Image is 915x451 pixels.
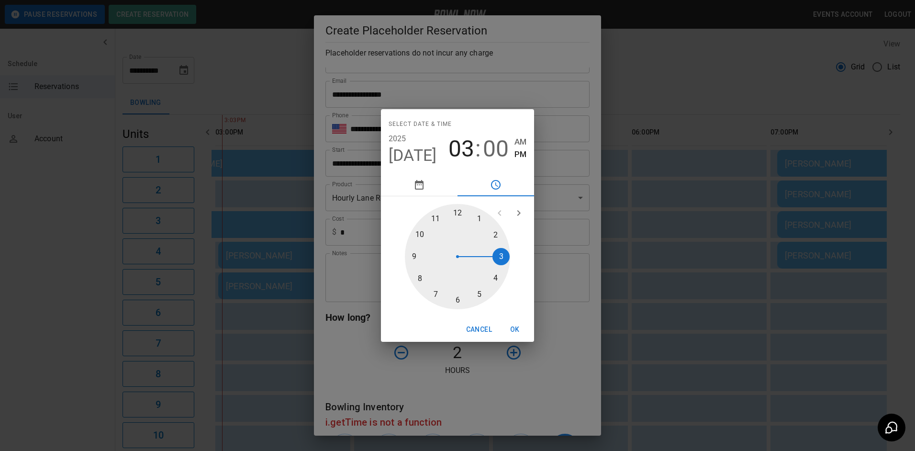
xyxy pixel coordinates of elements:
button: [DATE] [389,146,437,166]
button: Cancel [462,321,496,338]
button: 00 [483,135,509,162]
span: : [475,135,481,162]
button: AM [514,135,526,148]
button: pick date [381,173,457,196]
button: 2025 [389,132,406,146]
button: 03 [448,135,474,162]
span: Select date & time [389,117,452,132]
button: OK [500,321,530,338]
button: open next view [509,203,528,223]
button: pick time [457,173,534,196]
button: PM [514,148,526,161]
